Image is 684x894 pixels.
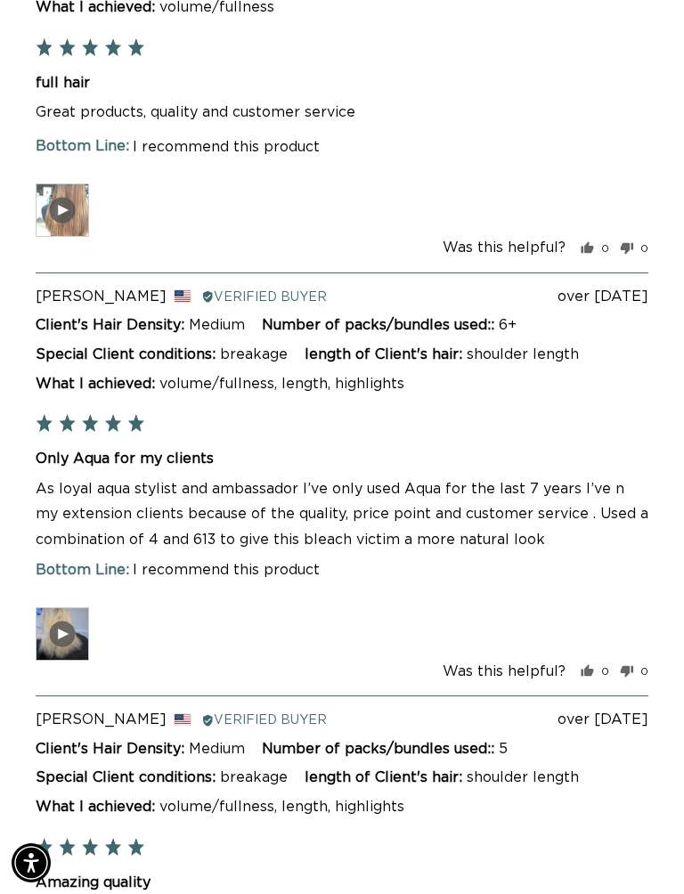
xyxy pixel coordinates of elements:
[36,873,648,892] h2: Amazing quality
[36,449,648,468] h2: Only Aqua for my clients
[36,377,159,391] div: What I achieved
[467,770,579,784] div: shoulder length
[558,712,648,727] span: over [DATE]
[613,665,648,679] button: No
[581,665,609,679] button: Yes
[201,711,327,730] div: Verified Buyer
[335,377,404,391] li: highlights
[262,318,499,332] div: Number of packs/bundles used:
[36,770,220,784] div: Special Client conditions
[281,800,335,814] li: length
[174,289,191,303] span: United States
[159,377,281,391] li: volume/fullness
[36,136,648,159] div: I recommend this product
[36,347,220,362] div: Special Client conditions
[36,742,189,756] div: Client's Hair Density
[499,318,517,332] div: 6+
[305,770,467,784] div: length of Client's hair
[36,73,648,93] h2: full hair
[467,347,579,362] div: shoulder length
[36,100,648,126] p: Great products, quality and customer service
[220,770,288,784] div: breakage
[12,843,51,882] div: Accessibility Menu
[189,742,245,756] div: Medium
[189,318,245,332] div: Medium
[36,289,167,304] span: [PERSON_NAME]
[499,742,508,756] div: 5
[558,289,648,304] span: over [DATE]
[36,800,159,814] div: What I achieved
[201,288,327,307] div: Verified Buyer
[262,742,499,756] div: Number of packs/bundles used:
[595,809,684,894] iframe: Chat Widget
[220,347,288,362] div: breakage
[36,559,648,582] div: I recommend this product
[36,318,189,332] div: Client's Hair Density
[36,476,648,553] p: As loyal aqua stylist and ambassador I’ve only used Aqua for the last 7 years I’ve n my extension...
[335,800,404,814] li: highlights
[443,664,566,679] span: Was this helpful?
[159,800,281,814] li: volume/fullness
[581,242,609,256] button: Yes
[36,712,167,727] span: [PERSON_NAME]
[174,713,191,727] span: United States
[305,347,467,362] div: length of Client's hair
[613,242,648,256] button: No
[443,240,566,255] span: Was this helpful?
[281,377,335,391] li: length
